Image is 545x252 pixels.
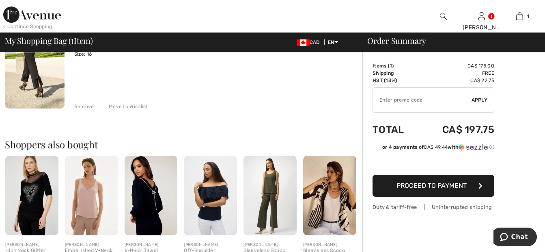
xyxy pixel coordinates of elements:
[478,11,485,21] img: My Info
[373,203,494,211] div: Duty & tariff-free | Uninterrupted shipping
[5,242,58,248] div: [PERSON_NAME]
[493,228,537,248] iframe: Opens a widget where you can chat to one of our agents
[373,77,418,84] td: HST (13%)
[478,12,485,20] a: Sign In
[501,11,538,21] a: 1
[71,35,74,45] span: 1
[125,242,178,248] div: [PERSON_NAME]
[303,242,356,248] div: [PERSON_NAME]
[418,62,494,70] td: CA$ 175.00
[459,143,488,151] img: Sezzle
[373,88,472,112] input: Promo code
[74,103,94,110] div: Remove
[303,156,356,235] img: Sleeveless Scoop Neck Pullover Style 251970
[396,182,467,189] span: Proceed to Payment
[184,242,237,248] div: [PERSON_NAME]
[373,143,494,154] div: or 4 payments ofCA$ 49.44withSezzle Click to learn more about Sezzle
[243,156,297,235] img: Sleeveless Scoop Neck Pullover Style 251970
[358,37,540,45] div: Order Summary
[516,11,523,21] img: My Bag
[3,7,61,23] img: 1ère Avenue
[65,242,118,248] div: [PERSON_NAME]
[3,23,52,30] div: < Continue Shopping
[527,13,529,20] span: 1
[184,156,237,235] img: Off-Shoulder Embroidered Pullover Style 252134
[418,70,494,77] td: Free
[65,156,118,235] img: Embellished V-Neck Pullover Style 251741
[373,154,494,172] iframe: PayPal-paypal
[390,63,392,69] span: 1
[373,116,418,143] td: Total
[373,175,494,197] button: Proceed to Payment
[472,96,488,104] span: Apply
[424,144,448,150] span: CA$ 49.44
[373,70,418,77] td: Shipping
[440,11,447,21] img: search the website
[5,139,362,149] h2: Shoppers also bought
[5,156,58,235] img: High Neck Glitter Pullover Style 253764
[125,156,178,235] img: V-Neck Jewel Embellished Pullover Style 243457
[297,39,310,46] img: Canadian Dollar
[418,116,494,143] td: CA$ 197.75
[382,143,494,151] div: or 4 payments of with
[373,62,418,70] td: Items ( )
[297,39,323,45] span: CAD
[418,77,494,84] td: CA$ 22.75
[5,19,65,109] img: Straight Fit Trousers Full-Length Style 244019
[463,23,500,32] div: [PERSON_NAME]
[5,37,93,45] span: My Shopping Bag ( Item)
[328,39,338,45] span: EN
[243,242,297,248] div: [PERSON_NAME]
[102,103,148,110] div: Move to Wishlist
